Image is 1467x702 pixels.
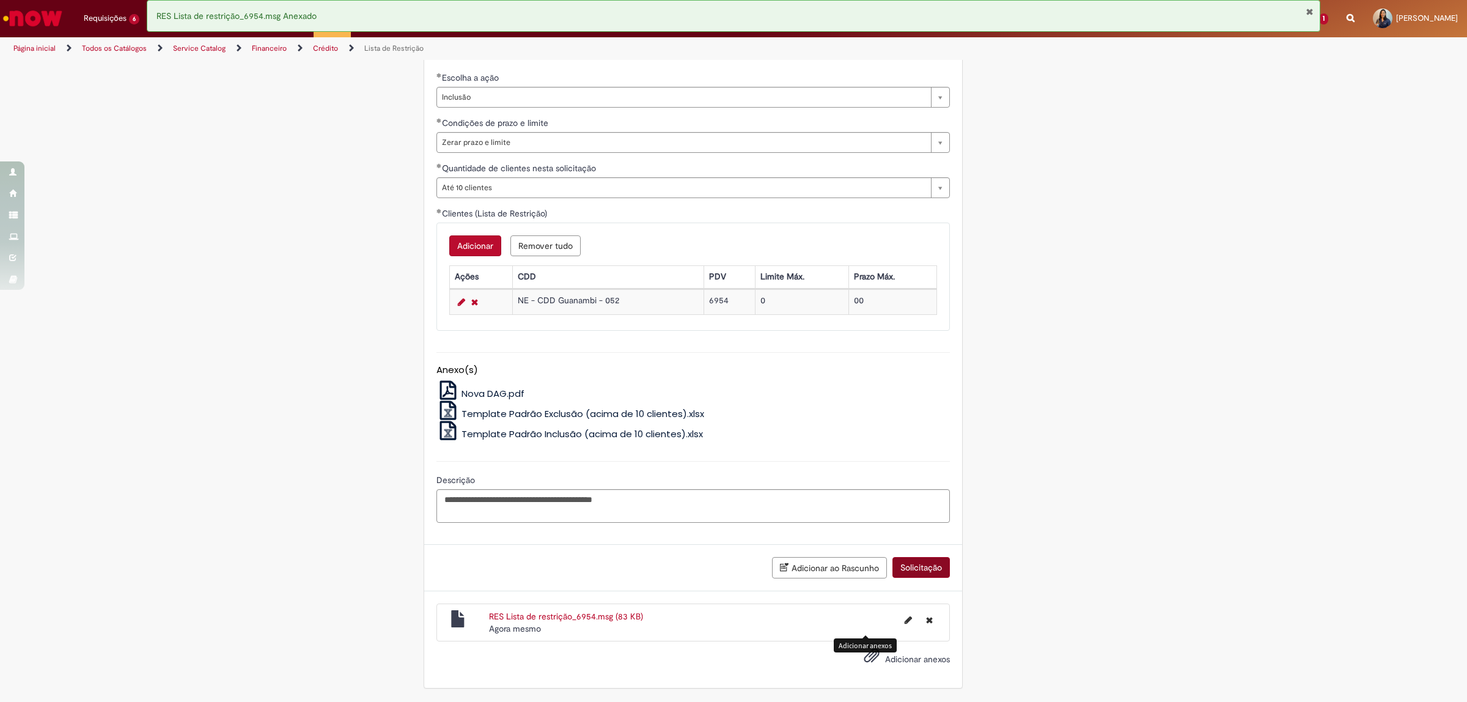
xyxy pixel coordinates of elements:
[919,610,940,630] button: Excluir RES Lista de restrição_6954.msg
[442,87,925,107] span: Inclusão
[1396,13,1458,23] span: [PERSON_NAME]
[512,265,704,288] th: CDD
[848,289,936,314] td: 00
[449,235,501,256] button: Add a row for Clientes (Lista de Restrição)
[704,289,756,314] td: 6954
[82,43,147,53] a: Todos os Catálogos
[489,623,541,634] span: Agora mesmo
[313,43,338,53] a: Crédito
[1319,13,1328,24] span: 1
[436,163,442,168] span: Obrigatório Preenchido
[173,43,226,53] a: Service Catalog
[756,265,849,288] th: Limite Máx.
[129,14,139,24] span: 6
[704,265,756,288] th: PDV
[436,73,442,78] span: Obrigatório Preenchido
[436,387,525,400] a: Nova DAG.pdf
[461,427,703,440] span: Template Padrão Inclusão (acima de 10 clientes).xlsx
[442,163,598,174] span: Quantidade de clientes nesta solicitação
[442,178,925,198] span: Até 10 clientes
[461,407,704,420] span: Template Padrão Exclusão (acima de 10 clientes).xlsx
[436,209,442,213] span: Obrigatório Preenchido
[455,295,468,309] a: Editar Linha 1
[436,489,950,523] textarea: Descrição
[861,645,883,673] button: Adicionar anexos
[772,557,887,578] button: Adicionar ao Rascunho
[156,10,317,21] span: RES Lista de restrição_6954.msg Anexado
[436,118,442,123] span: Obrigatório Preenchido
[489,611,643,622] a: RES Lista de restrição_6954.msg (83 KB)
[1,6,64,31] img: ServiceNow
[252,43,287,53] a: Financeiro
[468,295,481,309] a: Remover linha 1
[436,365,950,375] h5: Anexo(s)
[9,37,969,60] ul: Trilhas de página
[364,43,424,53] a: Lista de Restrição
[848,265,936,288] th: Prazo Máx.
[892,557,950,578] button: Solicitação
[510,235,581,256] button: Remove all rows for Clientes (Lista de Restrição)
[436,427,704,440] a: Template Padrão Inclusão (acima de 10 clientes).xlsx
[756,289,849,314] td: 0
[84,12,127,24] span: Requisições
[442,72,501,83] span: Escolha a ação
[442,208,550,219] span: Clientes (Lista de Restrição)
[442,133,925,152] span: Zerar prazo e limite
[461,387,524,400] span: Nova DAG.pdf
[512,289,704,314] td: NE - CDD Guanambi - 052
[885,654,950,665] span: Adicionar anexos
[449,265,512,288] th: Ações
[13,43,56,53] a: Página inicial
[897,610,919,630] button: Editar nome de arquivo RES Lista de restrição_6954.msg
[436,407,705,420] a: Template Padrão Exclusão (acima de 10 clientes).xlsx
[1306,7,1314,17] button: Fechar Notificação
[834,638,897,652] div: Adicionar anexos
[489,623,541,634] time: 29/09/2025 11:16:57
[442,117,551,128] span: Condições de prazo e limite
[436,475,477,486] span: Descrição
